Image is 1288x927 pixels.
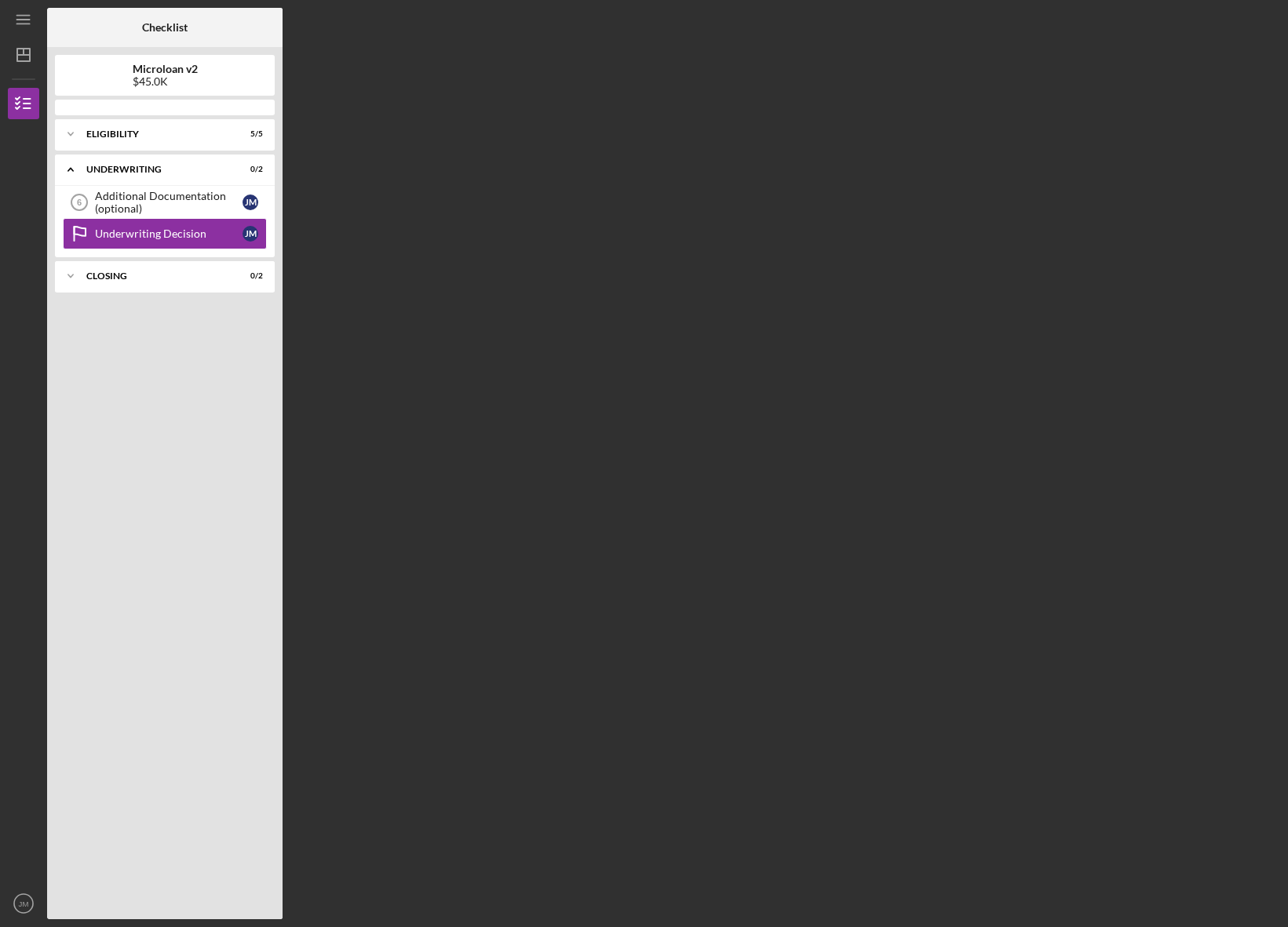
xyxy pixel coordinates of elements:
button: JM [8,888,39,919]
div: Eligibility [86,129,224,139]
a: 6Additional Documentation (optional)JM [63,187,267,218]
div: 0 / 2 [235,165,263,174]
a: Underwriting DecisionJM [63,218,267,249]
div: J M [243,194,258,210]
div: Closing [86,271,224,281]
text: JM [19,900,29,908]
div: Underwriting [86,165,224,174]
tspan: 6 [77,198,82,207]
div: Additional Documentation (optional) [95,190,243,215]
div: Underwriting Decision [95,227,243,240]
b: Microloan v2 [133,63,198,75]
div: 5 / 5 [235,129,263,139]
div: 0 / 2 [235,271,263,281]
div: $45.0K [133,75,198,88]
div: J M [243,226,258,242]
b: Checklist [142,21,188,34]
